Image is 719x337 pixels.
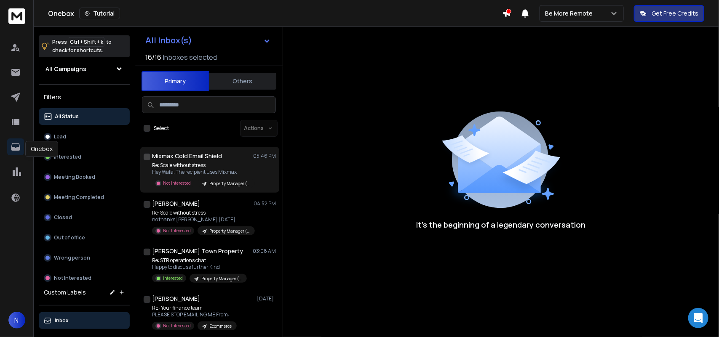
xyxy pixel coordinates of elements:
[152,152,222,160] h1: Mixmax Cold Email Shield
[69,37,104,47] span: Ctrl + Shift + k
[152,247,243,255] h1: [PERSON_NAME] Town Property
[253,248,276,255] p: 03:08 AM
[152,210,253,216] p: Re: Scale without stress
[142,71,209,91] button: Primary
[163,180,191,186] p: Not Interested
[54,154,81,160] p: Interested
[163,323,191,329] p: Not Interested
[39,270,130,287] button: Not Interested
[39,249,130,266] button: Wrong person
[152,216,253,223] p: no thanks [PERSON_NAME] [DATE],
[54,133,66,140] p: Lead
[44,288,86,297] h3: Custom Labels
[545,9,596,18] p: Be More Remote
[39,169,130,186] button: Meeting Booked
[634,5,704,22] button: Get Free Credits
[209,228,250,234] p: Property Manager ([GEOGRAPHIC_DATA])
[254,200,276,207] p: 04:52 PM
[39,229,130,246] button: Out of office
[152,311,237,318] p: PLEASE STOP EMAILING ME From:
[54,255,90,261] p: Wrong person
[54,194,104,201] p: Meeting Completed
[152,257,247,264] p: Re: STR operations chat
[209,323,232,329] p: Ecommerce
[152,162,253,169] p: Re: Scale without stress
[152,305,237,311] p: RE: Your finance team
[201,276,242,282] p: Property Manager ([GEOGRAPHIC_DATA])
[253,153,276,159] p: 05:46 PM
[39,312,130,329] button: Inbox
[145,52,161,62] span: 16 / 16
[54,174,95,180] p: Meeting Booked
[209,72,276,90] button: Others
[152,295,200,303] h1: [PERSON_NAME]
[145,36,192,45] h1: All Inbox(s)
[688,308,708,328] div: Open Intercom Messenger
[8,312,25,329] button: N
[48,8,502,19] div: Onebox
[39,189,130,206] button: Meeting Completed
[163,52,217,62] h3: Inboxes selected
[152,264,247,271] p: Happy to discuss further Kind
[39,108,130,125] button: All Status
[39,91,130,103] h3: Filters
[25,141,58,157] div: Onebox
[257,295,276,302] p: [DATE]
[154,125,169,132] label: Select
[139,32,278,49] button: All Inbox(s)
[39,149,130,165] button: Interested
[417,219,586,231] p: It’s the beginning of a legendary conversation
[39,61,130,77] button: All Campaigns
[54,275,91,281] p: Not Interested
[39,128,130,145] button: Lead
[54,214,72,221] p: Closed
[209,180,250,187] p: Property Manager ([GEOGRAPHIC_DATA])
[652,9,698,18] p: Get Free Credits
[55,113,79,120] p: All Status
[55,317,69,324] p: Inbox
[152,169,253,175] p: Hey Wafa, The recipient uses Mixmax
[79,8,120,19] button: Tutorial
[45,65,86,73] h1: All Campaigns
[163,228,191,234] p: Not Interested
[39,209,130,226] button: Closed
[163,275,183,281] p: Interested
[54,234,85,241] p: Out of office
[152,199,200,208] h1: [PERSON_NAME]
[52,38,112,55] p: Press to check for shortcuts.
